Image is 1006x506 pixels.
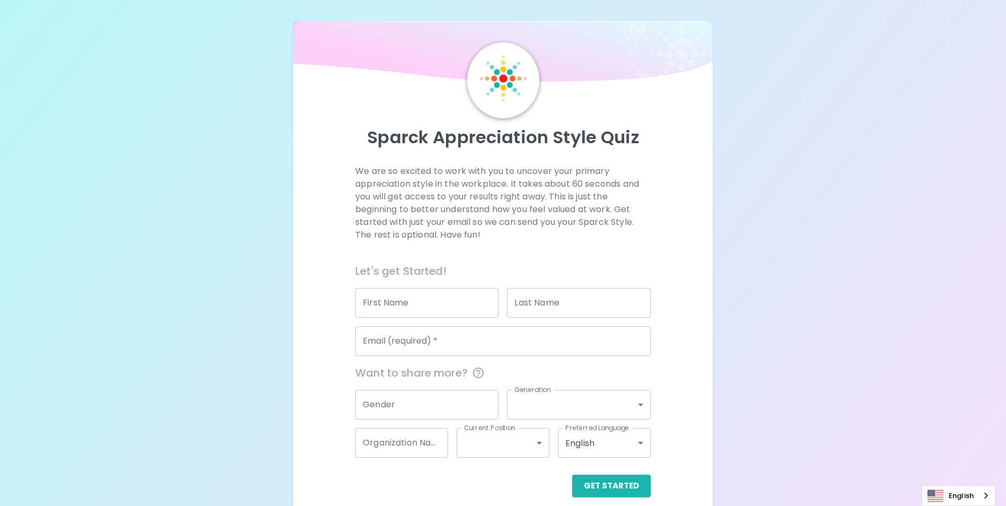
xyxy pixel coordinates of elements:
label: Generation [514,385,551,394]
label: Current Position [464,423,515,432]
aside: Language selected: English [922,485,995,506]
img: wave [293,21,712,87]
p: Sparck Appreciation Style Quiz [306,127,699,148]
h6: Let's get Started! [355,263,651,280]
p: We are so excited to work with you to uncover your primary appreciation style in the workplace. I... [355,165,651,241]
a: English [922,486,995,505]
img: Sparck Logo [480,55,527,102]
div: English [558,428,651,458]
label: Preferred Language [565,423,629,432]
div: Language [922,485,995,506]
svg: This information is completely confidential and only used for aggregated appreciation studies at ... [472,367,485,379]
button: Get Started [572,475,651,497]
span: Want to share more? [355,364,651,381]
